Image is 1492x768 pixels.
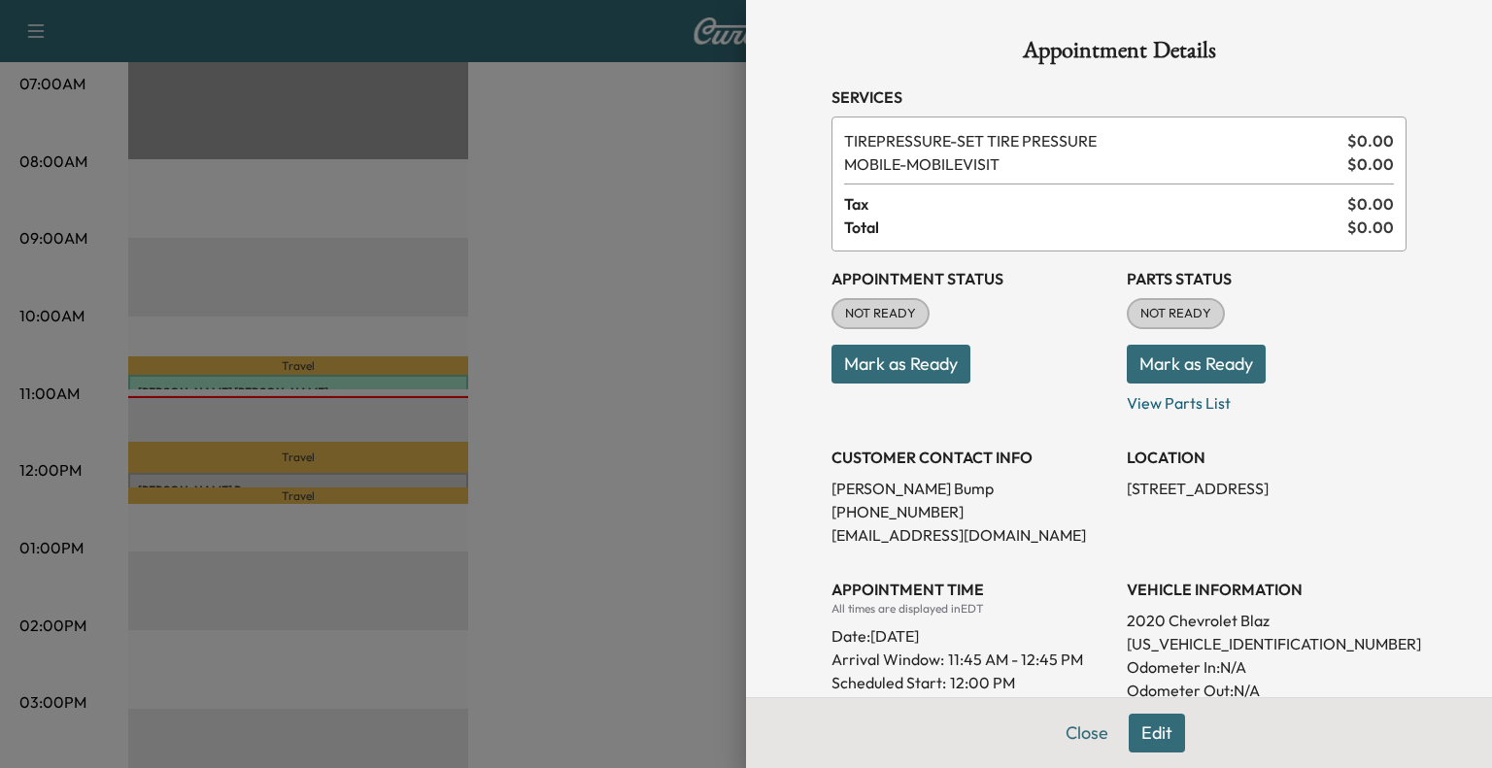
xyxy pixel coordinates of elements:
p: 2020 Chevrolet Blaz [1127,609,1407,632]
p: Odometer Out: N/A [1127,679,1407,702]
h3: APPOINTMENT TIME [831,578,1111,601]
h1: Appointment Details [831,39,1407,70]
h3: Services [831,85,1407,109]
span: Tax [844,192,1347,216]
p: Scheduled Start: [831,671,946,694]
span: NOT READY [833,304,928,323]
p: [US_VEHICLE_IDENTIFICATION_NUMBER] [1127,632,1407,655]
span: $ 0.00 [1347,216,1394,239]
h3: LOCATION [1127,446,1407,469]
button: Mark as Ready [831,345,970,384]
p: [STREET_ADDRESS] [1127,477,1407,500]
button: Close [1053,714,1121,752]
p: View Parts List [1127,384,1407,415]
h3: VEHICLE INFORMATION [1127,578,1407,601]
button: Mark as Ready [1127,345,1266,384]
span: $ 0.00 [1347,152,1394,176]
span: MOBILEVISIT [844,152,1339,176]
div: All times are displayed in EDT [831,601,1111,617]
p: Scheduled End: [831,694,936,718]
h3: CUSTOMER CONTACT INFO [831,446,1111,469]
p: 12:00 PM [950,671,1015,694]
p: [EMAIL_ADDRESS][DOMAIN_NAME] [831,523,1111,547]
span: $ 0.00 [1347,192,1394,216]
p: Arrival Window: [831,648,1111,671]
span: NOT READY [1129,304,1223,323]
p: 12:11 PM [940,694,996,718]
span: 11:45 AM - 12:45 PM [948,648,1083,671]
p: [PERSON_NAME] Bump [831,477,1111,500]
span: Total [844,216,1347,239]
span: SET TIRE PRESSURE [844,129,1339,152]
span: $ 0.00 [1347,129,1394,152]
h3: Parts Status [1127,267,1407,290]
button: Edit [1129,714,1185,752]
p: [PHONE_NUMBER] [831,500,1111,523]
p: Odometer In: N/A [1127,655,1407,679]
div: Date: [DATE] [831,617,1111,648]
h3: Appointment Status [831,267,1111,290]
